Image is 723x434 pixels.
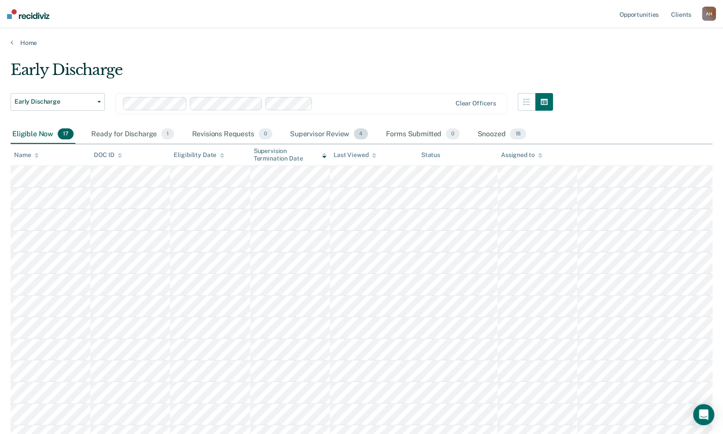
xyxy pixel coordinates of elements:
[254,147,326,162] div: Supervision Termination Date
[174,151,224,159] div: Eligibility Date
[456,100,496,107] div: Clear officers
[288,125,370,144] div: Supervisor Review4
[702,7,716,21] button: AH
[15,98,94,105] span: Early Discharge
[421,151,440,159] div: Status
[11,39,712,47] a: Home
[14,151,39,159] div: Name
[11,93,105,111] button: Early Discharge
[501,151,542,159] div: Assigned to
[11,125,75,144] div: Eligible Now17
[58,128,74,140] span: 17
[384,125,461,144] div: Forms Submitted0
[334,151,376,159] div: Last Viewed
[446,128,460,140] span: 0
[259,128,272,140] span: 0
[7,9,49,19] img: Recidiviz
[94,151,122,159] div: DOC ID
[161,128,174,140] span: 1
[693,404,714,425] div: Open Intercom Messenger
[510,128,526,140] span: 18
[354,128,368,140] span: 4
[475,125,528,144] div: Snoozed18
[11,61,553,86] div: Early Discharge
[702,7,716,21] div: A H
[89,125,176,144] div: Ready for Discharge1
[190,125,274,144] div: Revisions Requests0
